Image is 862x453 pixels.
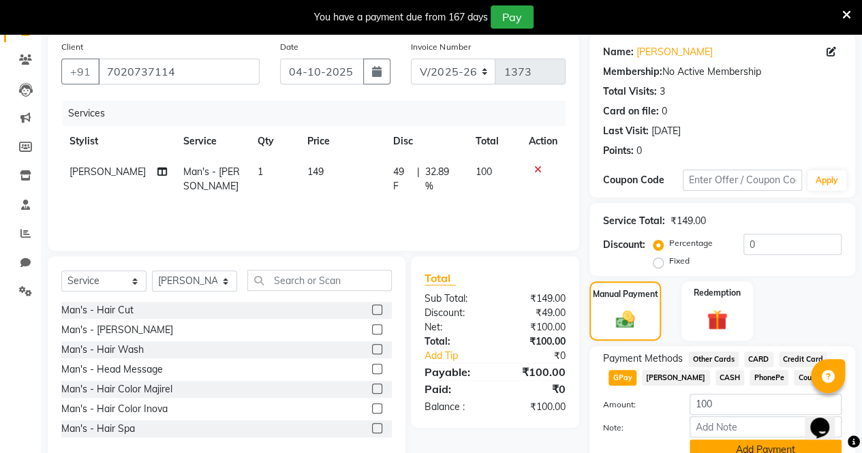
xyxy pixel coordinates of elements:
[701,307,734,332] img: _gift.svg
[183,166,240,192] span: Man's - [PERSON_NAME]
[636,45,713,59] a: [PERSON_NAME]
[61,402,168,416] div: Man's - Hair Color Inova
[683,170,802,191] input: Enter Offer / Coupon Code
[495,381,576,397] div: ₹0
[280,41,298,53] label: Date
[495,320,576,334] div: ₹100.00
[414,334,495,349] div: Total:
[307,166,324,178] span: 149
[61,422,135,436] div: Man's - Hair Spa
[651,124,681,138] div: [DATE]
[495,334,576,349] div: ₹100.00
[603,173,683,187] div: Coupon Code
[603,84,657,99] div: Total Visits:
[610,309,641,330] img: _cash.svg
[491,5,534,29] button: Pay
[414,349,508,363] a: Add Tip
[70,166,146,178] span: [PERSON_NAME]
[636,144,642,158] div: 0
[175,126,250,157] th: Service
[417,165,420,193] span: |
[247,270,392,291] input: Search or Scan
[603,238,645,252] div: Discount:
[660,84,665,99] div: 3
[694,287,741,299] label: Redemption
[414,320,495,334] div: Net:
[61,59,99,84] button: +91
[63,101,576,126] div: Services
[750,370,788,386] span: PhonePe
[603,65,842,79] div: No Active Membership
[414,306,495,320] div: Discount:
[794,370,829,386] span: Coupon
[603,144,634,158] div: Points:
[603,352,683,366] span: Payment Methods
[495,400,576,414] div: ₹100.00
[411,41,470,53] label: Invoice Number
[603,124,649,138] div: Last Visit:
[61,343,144,357] div: Man's - Hair Wash
[476,166,492,178] span: 100
[642,370,710,386] span: [PERSON_NAME]
[414,364,495,380] div: Payable:
[258,166,263,178] span: 1
[805,399,848,439] iframe: chat widget
[414,400,495,414] div: Balance :
[688,352,739,367] span: Other Cards
[593,422,679,434] label: Note:
[299,126,384,157] th: Price
[715,370,745,386] span: CASH
[593,288,658,300] label: Manual Payment
[521,126,566,157] th: Action
[609,370,636,386] span: GPay
[807,170,846,191] button: Apply
[603,104,659,119] div: Card on file:
[495,292,576,306] div: ₹149.00
[61,323,173,337] div: Man's - [PERSON_NAME]
[744,352,773,367] span: CARD
[61,303,134,317] div: Man's - Hair Cut
[671,214,706,228] div: ₹149.00
[495,364,576,380] div: ₹100.00
[603,214,665,228] div: Service Total:
[690,416,842,437] input: Add Note
[495,306,576,320] div: ₹49.00
[98,59,260,84] input: Search by Name/Mobile/Email/Code
[414,292,495,306] div: Sub Total:
[593,399,679,411] label: Amount:
[61,41,83,53] label: Client
[508,349,576,363] div: ₹0
[414,381,495,397] div: Paid:
[669,237,713,249] label: Percentage
[425,165,459,193] span: 32.89 %
[61,126,175,157] th: Stylist
[314,10,488,25] div: You have a payment due from 167 days
[61,382,172,396] div: Man's - Hair Color Majirel
[393,165,412,193] span: 49 F
[662,104,667,119] div: 0
[385,126,467,157] th: Disc
[690,394,842,415] input: Amount
[603,45,634,59] div: Name:
[249,126,299,157] th: Qty
[425,271,456,285] span: Total
[61,362,163,377] div: Man's - Head Message
[467,126,521,157] th: Total
[603,65,662,79] div: Membership:
[669,255,690,267] label: Fixed
[779,352,828,367] span: Credit Card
